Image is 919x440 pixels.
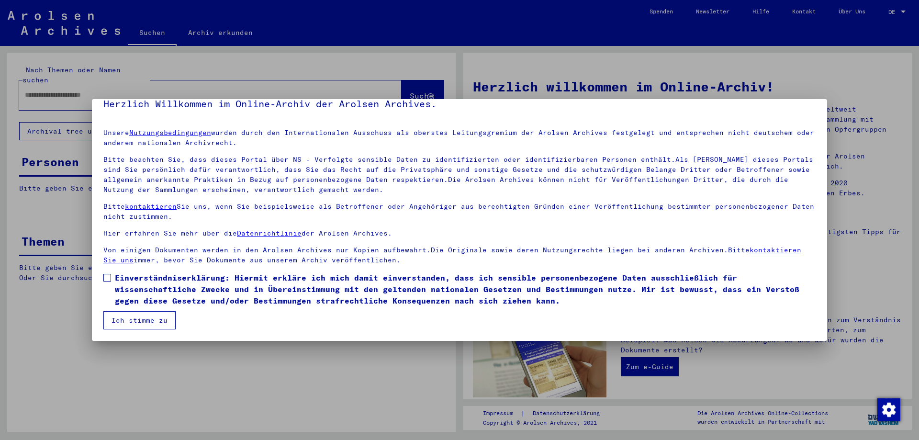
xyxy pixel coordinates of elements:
[103,245,816,265] p: Von einigen Dokumenten werden in den Arolsen Archives nur Kopien aufbewahrt.Die Originale sowie d...
[877,398,900,421] img: Zustimmung ändern
[877,398,900,421] div: Zustimmung ändern
[103,96,816,112] h5: Herzlich Willkommen im Online-Archiv der Arolsen Archives.
[103,155,816,195] p: Bitte beachten Sie, dass dieses Portal über NS - Verfolgte sensible Daten zu identifizierten oder...
[103,246,801,264] a: kontaktieren Sie uns
[129,128,211,137] a: Nutzungsbedingungen
[103,228,816,238] p: Hier erfahren Sie mehr über die der Arolsen Archives.
[103,202,816,222] p: Bitte Sie uns, wenn Sie beispielsweise als Betroffener oder Angehöriger aus berechtigten Gründen ...
[103,128,816,148] p: Unsere wurden durch den Internationalen Ausschuss als oberstes Leitungsgremium der Arolsen Archiv...
[237,229,302,237] a: Datenrichtlinie
[125,202,177,211] a: kontaktieren
[115,272,816,306] span: Einverständniserklärung: Hiermit erkläre ich mich damit einverstanden, dass ich sensible personen...
[103,311,176,329] button: Ich stimme zu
